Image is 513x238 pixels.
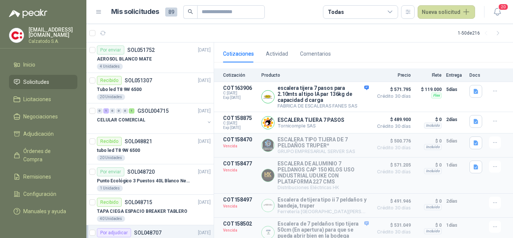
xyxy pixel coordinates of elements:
div: 1 - 50 de 216 [458,27,504,39]
span: Adjudicación [23,130,54,138]
span: Crédito 30 días [373,94,411,99]
p: Flete [415,73,442,78]
div: 1 [103,108,109,114]
p: ESCALERA DE ALUMINIO 7 PELDANOS CAP 150 KILOS USO INDUSTRIAL UDUKE CON PLATAFORMA 227 CMS [278,161,369,185]
a: Órdenes de Compra [9,144,77,167]
p: [DATE] [198,229,211,236]
p: [DATE] [198,199,211,206]
a: 0 1 0 0 0 1 GSOL004715[DATE] CELULAR COMERCIAL [97,106,212,130]
h1: Mis solicitudes [111,6,159,17]
p: TAPA CIEGA ESPACIO BREAKER TABLERO [97,208,187,215]
div: Por adjudicar [97,228,131,237]
p: Vencida [223,203,257,210]
span: Solicitudes [23,78,49,86]
span: Crédito 30 días [373,146,411,150]
p: SOL048720 [127,169,155,174]
div: Incluido [424,123,442,129]
p: COT158497 [223,197,257,203]
div: Incluido [424,228,442,234]
img: Company Logo [262,169,274,182]
p: COT158470 [223,136,257,142]
p: FABRICA DE ESCALERAS FANES SAS [278,103,369,109]
div: Incluido [424,204,442,210]
p: Calzatodo S.A. [29,39,77,44]
p: tubo led T8 9W 6500 [97,147,140,154]
span: Órdenes de Compra [23,147,70,164]
p: $ 119.000 [415,85,442,94]
div: Comentarios [300,50,331,58]
span: search [188,9,193,14]
p: GRUPO EMPRESARIAL SERVER SAS [278,149,369,154]
span: Crédito 30 días [373,206,411,210]
div: 20 Unidades [97,94,125,100]
p: Docs [469,73,484,78]
div: Por enviar [97,45,124,55]
span: $ 491.946 [373,197,411,206]
div: Recibido [97,198,122,207]
p: $ 0 [415,161,442,170]
div: 4 Unidades [97,64,123,70]
p: Cotización [223,73,257,78]
span: Crédito 30 días [373,170,411,174]
p: $ 0 [415,136,442,146]
p: [DATE] [198,138,211,145]
span: Crédito 30 días [373,124,411,129]
div: Por enviar [97,167,124,176]
a: Por enviarSOL051752[DATE] AEROSOL BLANCO MATE4 Unidades [86,42,214,73]
div: 0 [110,108,115,114]
a: Inicio [9,58,77,72]
button: Nueva solicitud [418,5,475,19]
p: SOL048715 [125,200,152,205]
p: SOL048707 [134,230,161,235]
p: [EMAIL_ADDRESS][DOMAIN_NAME] [29,27,77,38]
p: 2 días [446,197,465,206]
span: Crédito 30 días [373,230,411,234]
p: [DATE] [198,108,211,115]
a: Configuración [9,187,77,201]
p: Producto [261,73,369,78]
p: ESCALERA TIPO TIJERA DE 7 PELDAÑOS TRUPER* [278,136,369,149]
div: 1 [129,108,134,114]
span: Manuales y ayuda [23,207,66,215]
div: 0 [122,108,128,114]
div: 1 Unidades [97,185,123,191]
div: Flex [431,92,442,99]
p: COT158875 [223,115,257,121]
span: C: [DATE] [223,121,257,126]
p: 5 días [446,85,465,94]
div: Todas [328,8,344,16]
img: Company Logo [262,91,274,103]
a: Solicitudes [9,75,77,89]
span: Inicio [23,61,35,69]
span: $ 571.205 [373,161,411,170]
img: Company Logo [9,28,24,42]
p: Tornicomple SAS [278,123,344,129]
span: 20 [498,3,508,11]
div: 0 [97,108,103,114]
p: COT163906 [223,85,257,91]
p: Vencida [223,227,257,234]
p: GSOL004715 [137,108,169,114]
p: Precio [373,73,411,78]
span: 89 [165,8,177,17]
div: Recibido [97,76,122,85]
p: $ 0 [415,197,442,206]
span: C: [DATE] [223,91,257,96]
a: RecibidoSOL051307[DATE] Tubo led T8 9W 650020 Unidades [86,73,214,103]
a: Adjudicación [9,127,77,141]
span: Remisiones [23,173,51,181]
a: Manuales y ayuda [9,204,77,218]
p: COT158477 [223,161,257,167]
span: Exp: [DATE] [223,126,257,130]
p: Tubo led T8 9W 6500 [97,86,142,93]
div: 20 Unidades [97,155,125,161]
p: CELULAR COMERCIAL [97,117,145,124]
p: SOL051307 [125,78,152,83]
p: Entrega [446,73,465,78]
p: $ 0 [415,221,442,230]
span: Configuración [23,190,56,198]
span: $ 500.776 [373,136,411,146]
p: 1 días [446,221,465,230]
p: AEROSOL BLANCO MATE [97,56,152,63]
a: Por enviarSOL048720[DATE] Punto Ecológico 3 Puestos 40L Blanco Negro Verde Con Tapa1 Unidades [86,164,214,195]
